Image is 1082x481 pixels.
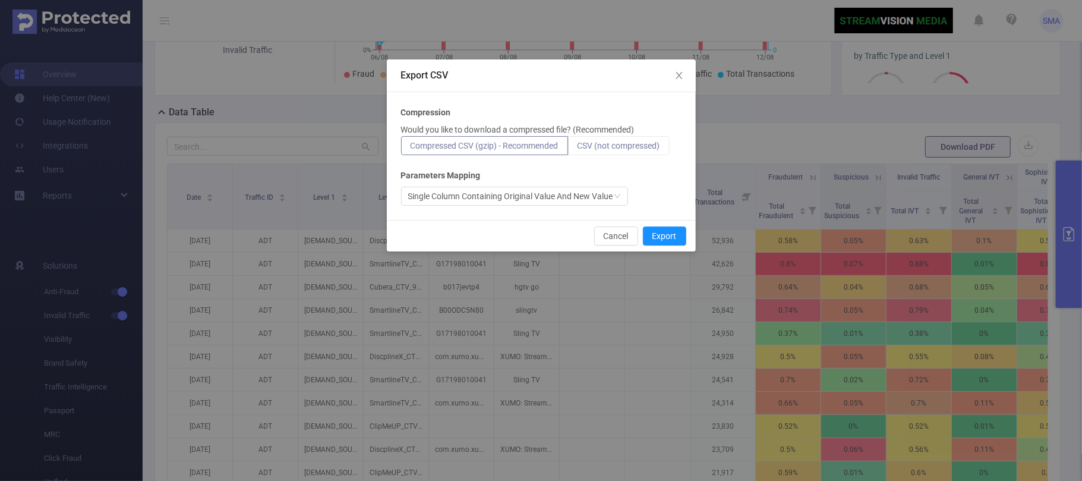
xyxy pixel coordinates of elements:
[643,227,686,246] button: Export
[408,187,613,205] div: Single Column Containing Original Value And New Value
[411,141,559,150] span: Compressed CSV (gzip) - Recommended
[401,124,635,136] p: Would you like to download a compressed file? (Recommended)
[401,69,682,82] div: Export CSV
[578,141,660,150] span: CSV (not compressed)
[663,59,696,93] button: Close
[401,106,451,119] b: Compression
[594,227,638,246] button: Cancel
[674,71,684,80] i: icon: close
[401,169,481,182] b: Parameters Mapping
[614,193,621,201] i: icon: down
